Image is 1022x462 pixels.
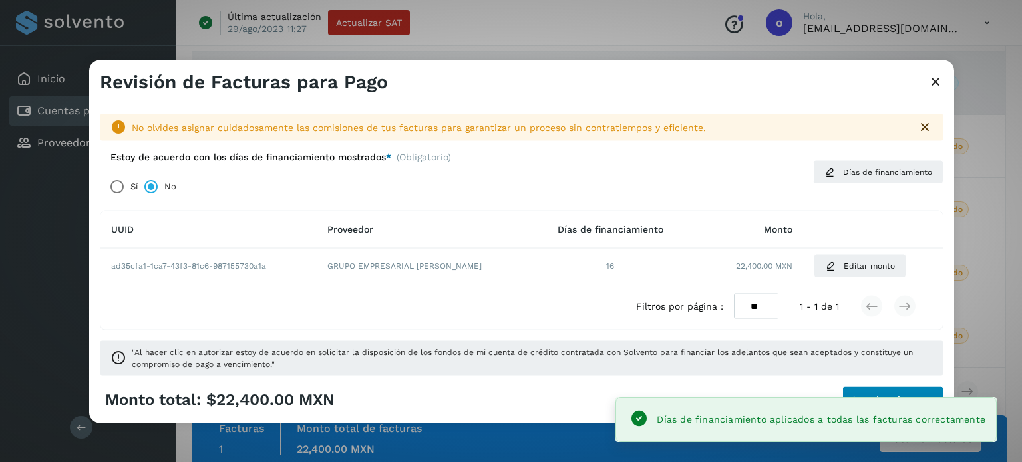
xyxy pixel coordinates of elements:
span: "Al hacer clic en autorizar estoy de acuerdo en solicitar la disposición de los fondos de mi cuen... [132,346,933,370]
span: 1 - 1 de 1 [800,299,839,313]
td: ad35cfa1-1ca7-43f3-81c6-987155730a1a [100,248,317,283]
label: Estoy de acuerdo con los días de financiamiento mostrados [110,152,391,163]
span: Monto total: [105,390,201,409]
button: Autorizar facturas [842,386,943,413]
span: Días de financiamiento aplicados a todas las facturas correctamente [657,414,985,425]
button: Días de financiamiento [813,160,943,183]
label: Sí [130,173,138,199]
h3: Revisión de Facturas para Pago [100,70,388,93]
span: UUID [111,224,134,235]
span: Editar monto [844,259,895,271]
td: GRUPO EMPRESARIAL [PERSON_NAME] [317,248,532,283]
button: Editar monto [814,253,906,277]
label: No [164,173,176,199]
td: 16 [532,248,688,283]
span: Monto [764,224,792,235]
span: $22,400.00 MXN [206,390,335,409]
span: 22,400.00 MXN [736,259,792,271]
span: Autorizar facturas [851,395,935,404]
span: Días de financiamiento [558,224,663,235]
span: (Obligatorio) [397,152,451,168]
span: Proveedor [327,224,373,235]
div: No olvides asignar cuidadosamente las comisiones de tus facturas para garantizar un proceso sin c... [132,120,906,134]
span: Días de financiamiento [843,166,932,177]
span: Filtros por página : [636,299,723,313]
